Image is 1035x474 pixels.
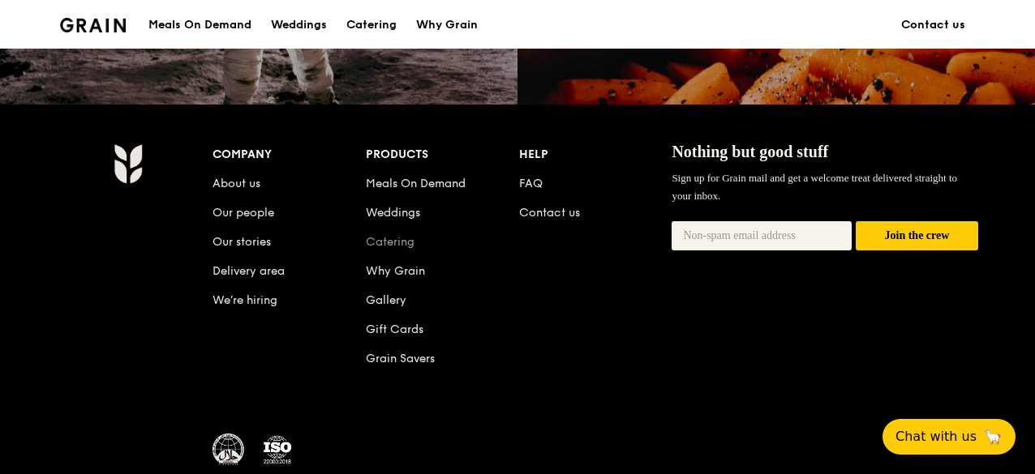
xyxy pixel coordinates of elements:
[672,143,828,160] span: Nothing but good stuff
[366,143,519,166] div: Products
[366,293,406,307] a: Gallery
[213,293,277,307] a: We’re hiring
[895,427,977,446] span: Chat with us
[856,221,978,251] button: Join the crew
[366,264,425,278] a: Why Grain
[983,427,1003,446] span: 🦙
[261,1,337,49] a: Weddings
[213,433,245,466] img: MUIS Halal Certified
[519,206,580,220] a: Contact us
[366,206,420,220] a: Weddings
[519,177,543,190] a: FAQ
[213,143,366,166] div: Company
[672,172,957,202] span: Sign up for Grain mail and get a welcome treat delivered straight to your inbox.
[114,143,142,184] img: Grain
[406,1,487,49] a: Why Grain
[261,433,294,466] img: ISO Certified
[213,177,260,190] a: About us
[672,221,852,250] input: Non-spam email address
[883,419,1016,455] button: Chat with us🦙
[337,1,406,49] a: Catering
[416,1,478,49] div: Why Grain
[366,322,423,336] a: Gift Cards
[346,1,397,49] div: Catering
[213,264,285,278] a: Delivery area
[366,177,466,190] a: Meals On Demand
[271,1,327,49] div: Weddings
[213,235,271,249] a: Our stories
[366,352,435,365] a: Grain Savers
[148,1,251,49] div: Meals On Demand
[366,235,414,249] a: Catering
[60,18,126,32] img: Grain
[891,1,975,49] a: Contact us
[519,143,672,166] div: Help
[213,206,274,220] a: Our people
